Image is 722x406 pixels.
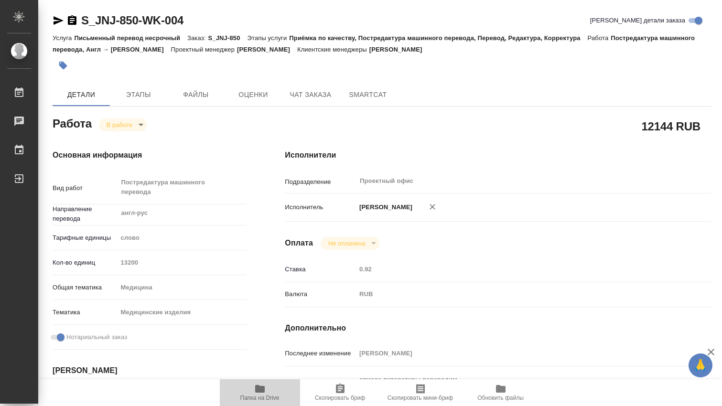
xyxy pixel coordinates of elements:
[356,203,412,212] p: [PERSON_NAME]
[53,34,74,42] p: Услуга
[285,237,313,249] h4: Оплата
[315,395,365,401] span: Скопировать бриф
[237,46,297,53] p: [PERSON_NAME]
[356,286,676,302] div: RUB
[53,258,117,267] p: Кол-во единиц
[117,256,247,269] input: Пустое поле
[477,395,524,401] span: Обновить файлы
[588,34,611,42] p: Работа
[104,121,135,129] button: В работе
[53,365,247,376] h4: [PERSON_NAME]
[380,379,461,406] button: Скопировать мини-бриф
[345,89,391,101] span: SmartCat
[53,150,247,161] h4: Основная информация
[285,322,711,334] h4: Дополнительно
[220,379,300,406] button: Папка на Drive
[240,395,280,401] span: Папка на Drive
[171,46,237,53] p: Проектный менеджер
[285,177,356,187] p: Подразделение
[285,150,711,161] h4: Исполнители
[369,46,430,53] p: [PERSON_NAME]
[285,349,356,358] p: Последнее изменение
[66,15,78,26] button: Скопировать ссылку
[590,16,685,25] span: [PERSON_NAME] детали заказа
[300,379,380,406] button: Скопировать бриф
[99,118,147,131] div: В работе
[53,15,64,26] button: Скопировать ссылку для ЯМессенджера
[53,183,117,193] p: Вид работ
[356,346,676,360] input: Пустое поле
[116,89,162,101] span: Этапы
[461,379,541,406] button: Обновить файлы
[117,279,247,296] div: Медицина
[74,34,187,42] p: Письменный перевод несрочный
[288,89,334,101] span: Чат заказа
[689,353,712,377] button: 🙏
[53,233,117,243] p: Тарифные единицы
[53,204,117,224] p: Направление перевода
[692,355,709,375] span: 🙏
[641,118,700,134] h2: 12144 RUB
[248,34,290,42] p: Этапы услуги
[58,89,104,101] span: Детали
[208,34,247,42] p: S_JNJ-850
[53,283,117,292] p: Общая тематика
[388,395,453,401] span: Скопировать мини-бриф
[422,196,443,217] button: Удалить исполнителя
[285,289,356,299] p: Валюта
[289,34,587,42] p: Приёмка по качеству, Постредактура машинного перевода, Перевод, Редактура, Корректура
[187,34,208,42] p: Заказ:
[356,372,676,397] textarea: список литературы переводим под нот
[230,89,276,101] span: Оценки
[285,203,356,212] p: Исполнитель
[53,308,117,317] p: Тематика
[356,262,676,276] input: Пустое поле
[173,89,219,101] span: Файлы
[325,239,368,247] button: Не оплачена
[321,237,379,250] div: В работе
[53,114,92,131] h2: Работа
[285,265,356,274] p: Ставка
[53,55,74,76] button: Добавить тэг
[66,332,127,342] span: Нотариальный заказ
[81,14,183,27] a: S_JNJ-850-WK-004
[117,304,247,321] div: Медицинские изделия
[297,46,369,53] p: Клиентские менеджеры
[117,230,247,246] div: слово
